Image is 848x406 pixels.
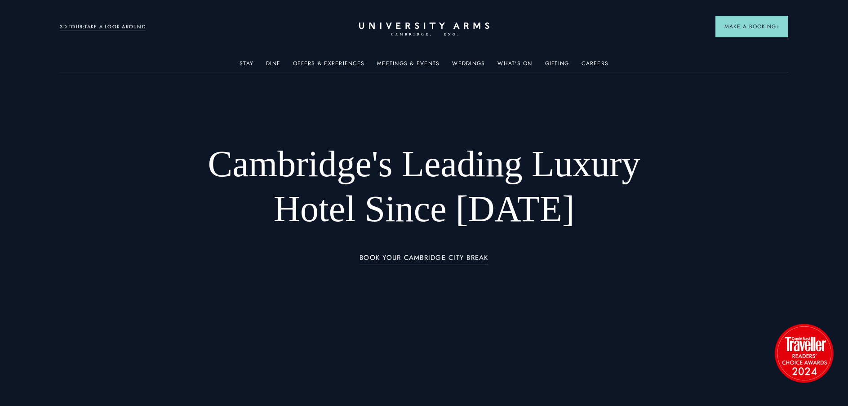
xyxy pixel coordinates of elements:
[377,60,440,72] a: Meetings & Events
[776,25,779,28] img: Arrow icon
[60,23,146,31] a: 3D TOUR:TAKE A LOOK AROUND
[545,60,569,72] a: Gifting
[715,16,788,37] button: Make a BookingArrow icon
[240,60,253,72] a: Stay
[266,60,280,72] a: Dine
[770,319,838,387] img: image-2524eff8f0c5d55edbf694693304c4387916dea5-1501x1501-png
[360,254,488,264] a: BOOK YOUR CAMBRIDGE CITY BREAK
[184,142,664,232] h1: Cambridge's Leading Luxury Hotel Since [DATE]
[452,60,485,72] a: Weddings
[724,22,779,31] span: Make a Booking
[293,60,364,72] a: Offers & Experiences
[582,60,608,72] a: Careers
[359,22,489,36] a: Home
[497,60,532,72] a: What's On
